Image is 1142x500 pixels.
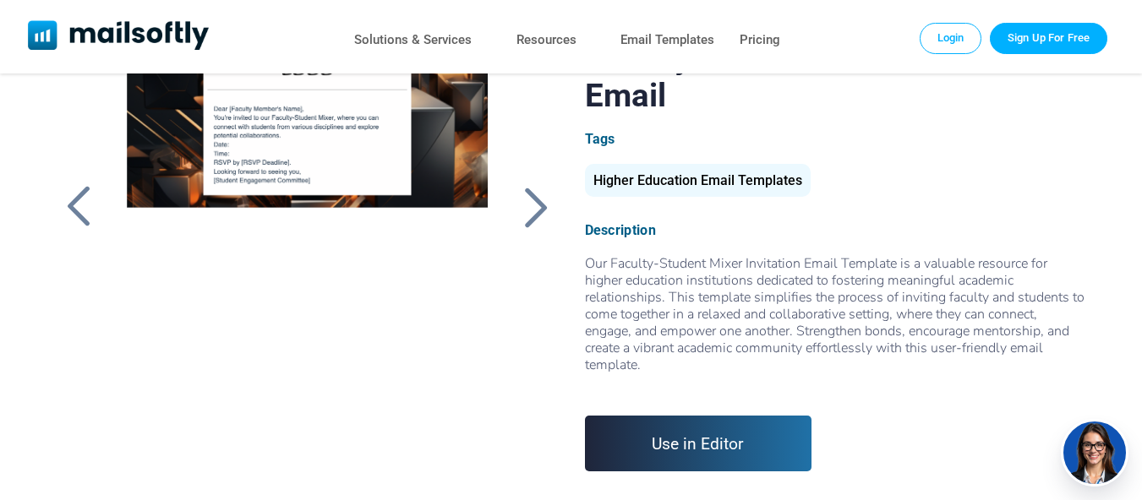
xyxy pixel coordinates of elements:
[585,131,1085,147] div: Tags
[585,164,811,197] div: Higher Education Email Templates
[28,20,210,53] a: Mailsoftly
[585,255,1085,390] div: Our Faculty-Student Mixer Invitation Email Template is a valuable resource for higher education i...
[585,179,811,187] a: Higher Education Email Templates
[515,185,557,229] a: Back
[516,28,576,52] a: Resources
[585,416,812,471] a: Use in Editor
[990,23,1107,53] a: Trial
[57,185,100,229] a: Back
[620,28,714,52] a: Email Templates
[585,38,1085,114] h1: Faculty-Student Mixer Invitation Email
[107,38,508,460] a: Faculty-Student Mixer Invitation Email
[585,222,1085,238] div: Description
[920,23,982,53] a: Login
[354,28,472,52] a: Solutions & Services
[740,28,780,52] a: Pricing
